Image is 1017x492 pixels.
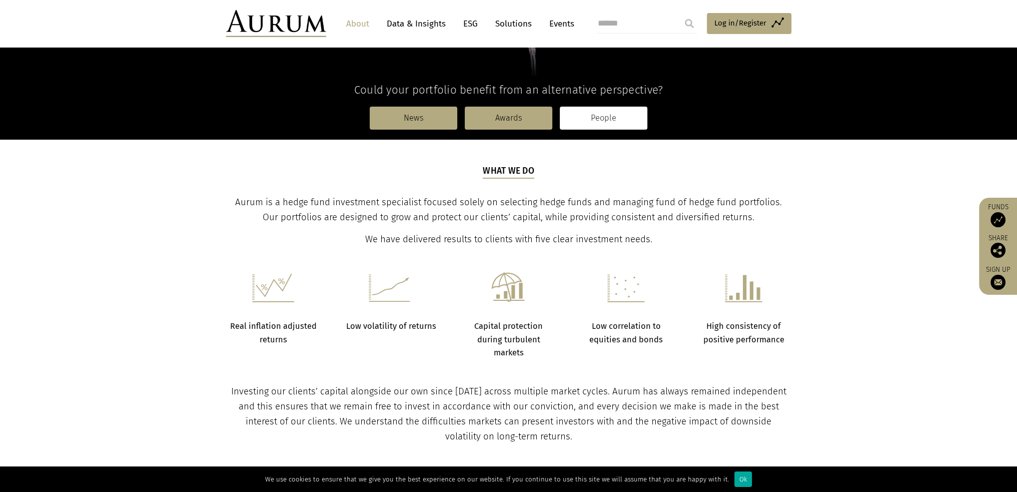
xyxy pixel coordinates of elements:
[474,321,543,357] strong: Capital protection during turbulent markets
[990,243,1005,258] img: Share this post
[226,10,326,37] img: Aurum
[382,15,451,33] a: Data & Insights
[714,17,766,29] span: Log in/Register
[365,234,652,245] span: We have delivered results to clients with five clear investment needs.
[483,165,534,179] h5: What we do
[707,13,791,34] a: Log in/Register
[465,107,552,130] a: Awards
[370,107,457,130] a: News
[984,265,1012,290] a: Sign up
[544,15,574,33] a: Events
[346,321,436,331] strong: Low volatility of returns
[226,83,791,97] h4: Could your portfolio benefit from an alternative perspective?
[341,15,374,33] a: About
[734,471,752,487] div: Ok
[458,15,483,33] a: ESG
[235,197,782,223] span: Aurum is a hedge fund investment specialist focused solely on selecting hedge funds and managing ...
[990,275,1005,290] img: Sign up to our newsletter
[703,321,784,344] strong: High consistency of positive performance
[490,15,537,33] a: Solutions
[589,321,663,344] strong: Low correlation to equities and bonds
[231,386,786,442] span: Investing our clients’ capital alongside our own since [DATE] across multiple market cycles. Auru...
[990,212,1005,227] img: Access Funds
[984,203,1012,227] a: Funds
[560,107,647,130] a: People
[984,235,1012,258] div: Share
[230,321,317,344] strong: Real inflation adjusted returns
[679,14,699,34] input: Submit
